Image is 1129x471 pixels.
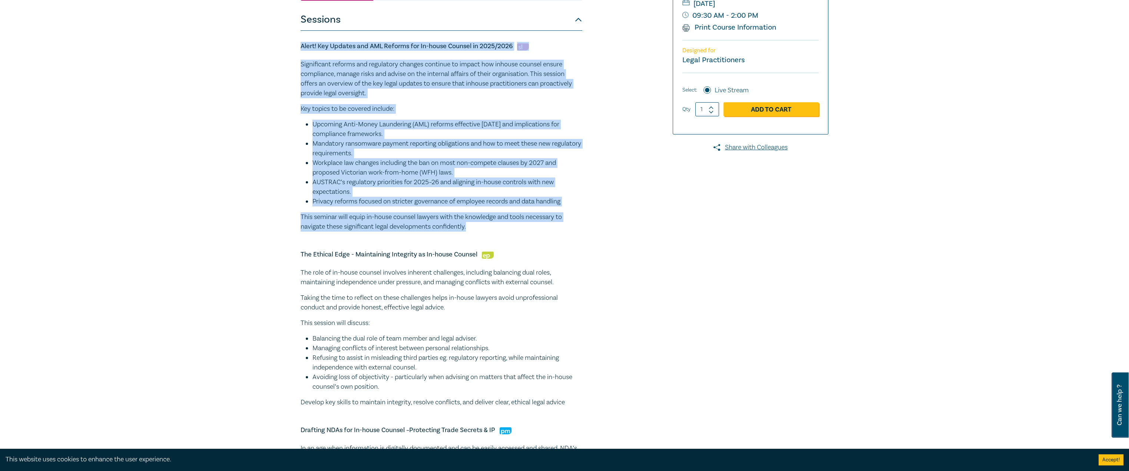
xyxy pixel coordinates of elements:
[6,455,1087,464] div: This website uses cookies to enhance the user experience.
[312,120,582,139] li: Upcoming Anti-Money Laundering (AML) reforms effective [DATE] and implications for compliance fra...
[1116,377,1123,433] span: Can we help ?
[682,10,819,21] small: 09:30 AM - 2:00 PM
[695,102,719,116] input: 1
[301,318,582,328] p: This session will discuss:
[517,43,529,50] img: Substantive Law
[715,86,749,95] label: Live Stream
[724,102,819,116] a: Add to Cart
[682,55,745,65] small: Legal Practitioners
[301,60,582,98] p: Significant reforms and regulatory changes continue to impact how inhouse counsel ensure complian...
[301,9,582,31] button: Sessions
[301,293,582,312] p: Taking the time to reflect on these challenges helps in-house lawyers avoid unprofessional conduc...
[682,86,697,94] span: Select:
[312,139,582,158] li: Mandatory ransomware payment reporting obligations and how to meet these new regulatory requireme...
[301,268,582,287] p: The role of in-house counsel involves inherent challenges, including balancing dual roles, mainta...
[682,105,691,113] label: Qty
[312,353,582,372] li: Refusing to assist in misleading third parties eg. regulatory reporting, while maintaining indepe...
[312,158,582,178] li: Workplace law changes including the ban on most non-compete clauses by 2027 and proposed Victoria...
[682,23,776,32] a: Print Course Information
[312,372,582,392] li: Avoiding loss of objectivity - particularly when advising on matters that affect the in-house cou...
[1099,454,1123,465] button: Accept cookies
[301,250,582,259] h5: The Ethical Edge - Maintaining Integrity as In-house Counsel
[301,104,582,114] p: Key topics to be covered include:
[301,398,582,407] p: Develop key skills to maintain integrity, resolve conflicts, and deliver clear, ethical legal advice
[312,334,582,344] li: Balancing the dual role of team member and legal adviser.
[301,42,582,51] h5: Alert! Key Updates and AML Reforms for In-house Counsel in 2025/2026
[312,197,582,206] li: Privacy reforms focused on stricter governance of employee records and data handling
[301,212,582,232] p: This seminar will equip in-house counsel lawyers with the knowledge and tools necessary to naviga...
[301,426,582,435] h5: Drafting NDAs for In-house Counsel –Protecting Trade Secrets & IP
[673,143,828,152] a: Share with Colleagues
[482,252,494,259] img: Ethics & Professional Responsibility
[682,47,819,54] p: Designed for
[312,178,582,197] li: AUSTRAC’s regulatory priorities for 2025–26 and aligning in-house controls with new expectations.
[312,344,582,353] li: Managing conflicts of interest between personal relationships.
[500,427,511,434] img: Practice Management & Business Skills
